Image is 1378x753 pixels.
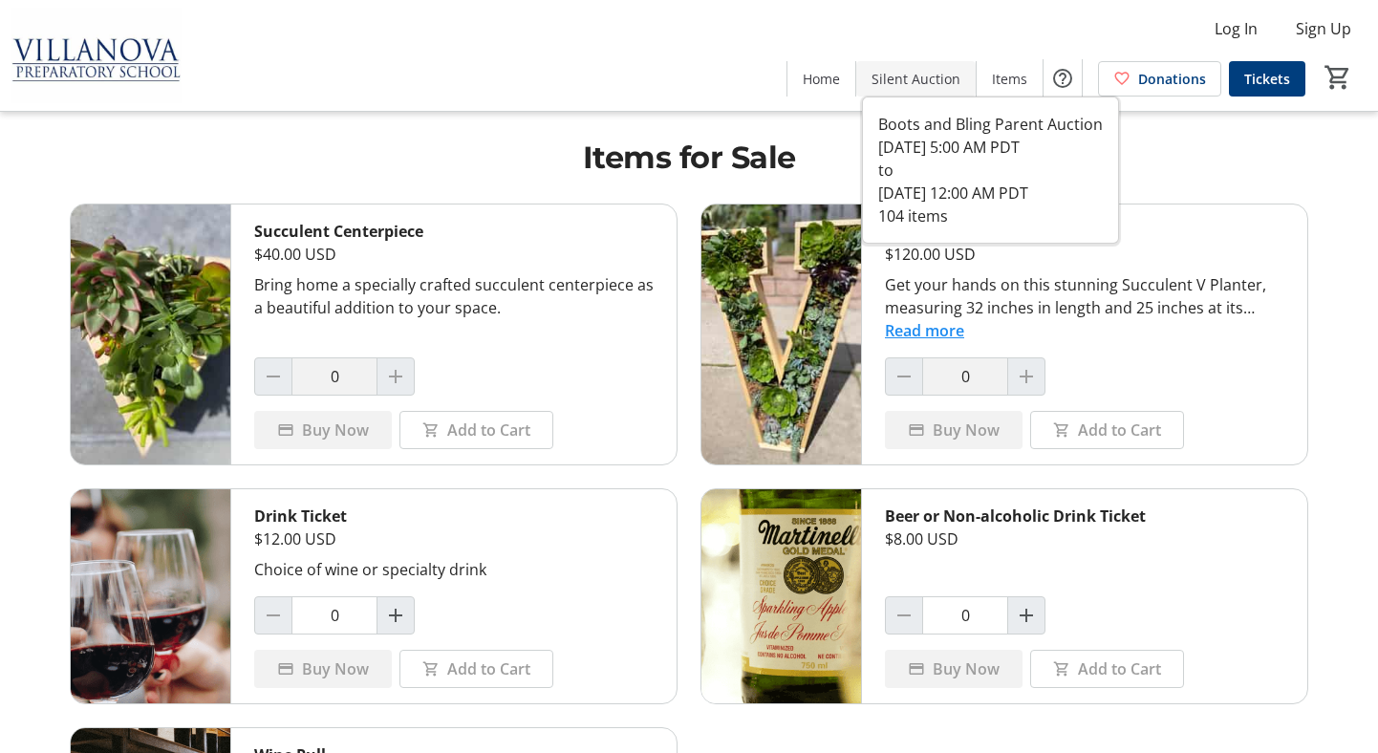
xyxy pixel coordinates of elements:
[1215,17,1258,40] span: Log In
[701,489,861,703] img: Beer or Non-alcoholic Drink Ticket
[701,204,861,464] img: Succulent V Planter
[1199,13,1273,44] button: Log In
[1296,17,1351,40] span: Sign Up
[71,204,230,464] img: Succulent Centerpiece
[922,596,1008,635] input: Beer or Non-alcoholic Drink Ticket Quantity
[885,527,1284,550] div: $8.00 USD
[71,489,230,703] img: Drink Ticket
[254,505,654,527] div: Drink Ticket
[254,243,654,266] div: $40.00 USD
[291,357,377,396] input: Succulent Centerpiece Quantity
[11,8,182,103] img: Villanova Preparatory School's Logo
[254,220,654,243] div: Succulent Centerpiece
[885,243,1284,266] div: $120.00 USD
[1098,61,1221,97] a: Donations
[1321,60,1355,95] button: Cart
[922,357,1008,396] input: Succulent V Planter Quantity
[878,159,1103,182] div: to
[878,204,1103,227] div: 104 items
[885,273,1284,319] div: Get your hands on this stunning Succulent V Planter, measuring 32 inches in length and 25 inches ...
[878,113,1103,136] div: Boots and Bling Parent Auction
[1044,59,1082,97] button: Help
[1008,597,1044,634] button: Increment by one
[1138,69,1206,89] span: Donations
[787,61,855,97] a: Home
[977,61,1043,97] a: Items
[878,136,1103,159] div: [DATE] 5:00 AM PDT
[254,558,654,581] div: Choice of wine or specialty drink
[1281,13,1367,44] button: Sign Up
[70,135,1308,181] h1: Items for Sale
[885,319,964,342] button: Read more
[377,597,414,634] button: Increment by one
[254,273,654,319] div: Bring home a specially crafted succulent centerpiece as a beautiful addition to your space.
[254,527,654,550] div: $12.00 USD
[878,182,1103,204] div: [DATE] 12:00 AM PDT
[872,69,960,89] span: Silent Auction
[291,596,377,635] input: Drink Ticket Quantity
[885,505,1284,527] div: Beer or Non-alcoholic Drink Ticket
[803,69,840,89] span: Home
[856,61,976,97] a: Silent Auction
[1244,69,1290,89] span: Tickets
[1229,61,1305,97] a: Tickets
[992,69,1027,89] span: Items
